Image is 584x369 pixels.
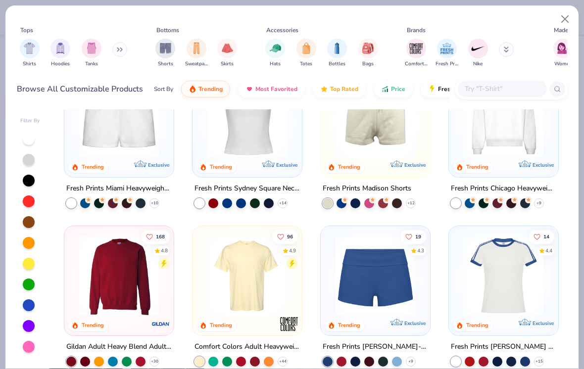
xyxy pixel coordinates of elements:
[181,81,230,97] button: Trending
[20,39,40,68] div: filter for Shirts
[82,39,101,68] button: filter button
[468,39,488,68] div: filter for Nike
[20,117,40,125] div: Filter By
[85,60,98,68] span: Tanks
[313,81,366,97] button: Top Rated
[362,43,373,54] img: Bags Image
[473,60,483,68] span: Nike
[185,39,208,68] div: filter for Sweatpants
[217,39,237,68] div: filter for Skirts
[532,320,553,326] span: Exclusive
[222,43,233,54] img: Skirts Image
[185,60,208,68] span: Sweatpants
[266,26,298,35] div: Accessories
[202,78,292,157] img: 94a2aa95-cd2b-4983-969b-ecd512716e9a
[161,247,168,254] div: 4.8
[279,359,287,365] span: + 44
[265,39,285,68] button: filter button
[438,85,489,93] span: Fresh Prints Flash
[17,83,143,95] div: Browse All Customizable Products
[265,39,285,68] div: filter for Hats
[405,39,428,68] button: filter button
[553,39,573,68] div: filter for Women
[331,78,420,157] img: 57e454c6-5c1c-4246-bc67-38b41f84003c
[451,183,556,195] div: Fresh Prints Chicago Heavyweight Crewneck
[185,39,208,68] button: filter button
[439,41,454,56] img: Fresh Prints Image
[358,39,378,68] button: filter button
[545,247,552,254] div: 4.4
[404,320,426,326] span: Exclusive
[459,236,548,316] img: e5540c4d-e74a-4e58-9a52-192fe86bec9f
[217,39,237,68] button: filter button
[471,41,486,56] img: Nike Image
[421,81,535,97] button: Fresh Prints Flash
[417,247,424,254] div: 4.3
[415,234,421,239] span: 19
[276,162,297,168] span: Exclusive
[436,39,458,68] button: filter button
[50,39,70,68] button: filter button
[202,236,292,316] img: 284e3bdb-833f-4f21-a3b0-720291adcbd9
[554,26,579,35] div: Made For
[20,39,40,68] button: filter button
[362,60,374,68] span: Bags
[142,230,170,243] button: Like
[330,85,358,93] span: Top Rated
[238,81,305,97] button: Most Favorited
[535,359,542,365] span: + 15
[155,39,175,68] div: filter for Shorts
[151,359,158,365] span: + 30
[327,39,347,68] button: filter button
[332,43,342,54] img: Bottles Image
[407,26,426,35] div: Brands
[553,39,573,68] button: filter button
[66,341,172,353] div: Gildan Adult Heavy Blend Adult 8 Oz. 50/50 Fleece Crew
[536,200,541,206] span: + 9
[532,162,553,168] span: Exclusive
[323,183,411,195] div: Fresh Prints Madison Shorts
[154,85,173,93] div: Sort By
[74,236,164,316] img: c7b025ed-4e20-46ac-9c52-55bc1f9f47df
[405,60,428,68] span: Comfort Colors
[279,200,287,206] span: + 14
[400,230,426,243] button: Like
[50,39,70,68] div: filter for Hoodies
[409,41,424,56] img: Comfort Colors Image
[407,200,414,206] span: + 12
[529,230,554,243] button: Like
[391,85,405,93] span: Price
[405,39,428,68] div: filter for Comfort Colors
[296,39,316,68] div: filter for Totes
[189,85,196,93] img: trending.gif
[320,85,328,93] img: TopRated.gif
[451,341,556,353] div: Fresh Prints [PERSON_NAME] Fit [PERSON_NAME] Shirt with Stripes
[245,85,253,93] img: most_fav.gif
[358,39,378,68] div: filter for Bags
[51,60,70,68] span: Hoodies
[428,85,436,93] img: flash.gif
[436,60,458,68] span: Fresh Prints
[404,162,426,168] span: Exclusive
[300,60,312,68] span: Totes
[557,43,569,54] img: Women Image
[148,162,169,168] span: Exclusive
[296,39,316,68] button: filter button
[464,83,540,94] input: Try "T-Shirt"
[408,359,413,365] span: + 9
[270,60,281,68] span: Hats
[151,314,171,334] img: Gildan logo
[86,43,97,54] img: Tanks Image
[331,236,420,316] img: d60be0fe-5443-43a1-ac7f-73f8b6aa2e6e
[195,183,300,195] div: Fresh Prints Sydney Square Neck Tank Top
[255,85,297,93] span: Most Favorited
[195,341,300,353] div: Comfort Colors Adult Heavyweight RS Pocket T-Shirt
[24,43,35,54] img: Shirts Image
[323,341,428,353] div: Fresh Prints [PERSON_NAME]-over Lounge Shorts
[156,234,165,239] span: 168
[554,60,572,68] span: Women
[156,26,179,35] div: Bottoms
[468,39,488,68] button: filter button
[374,81,413,97] button: Price
[158,60,173,68] span: Shorts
